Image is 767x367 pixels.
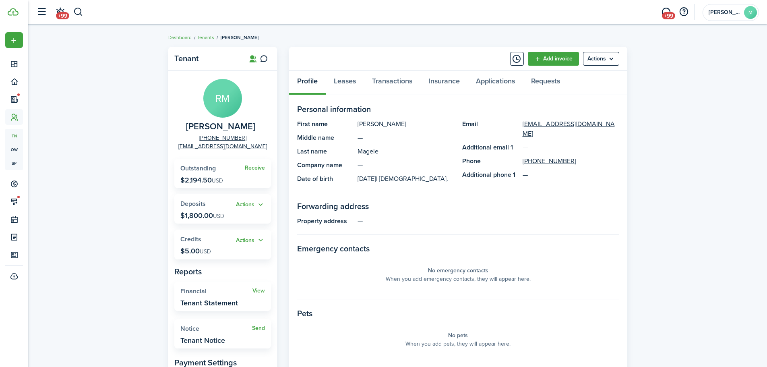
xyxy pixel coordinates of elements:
[180,336,225,344] widget-stats-description: Tenant Notice
[448,331,468,340] panel-main-placeholder-title: No pets
[358,160,454,170] panel-main-description: —
[200,247,211,256] span: USD
[174,54,239,63] panel-main-title: Tenant
[358,216,619,226] panel-main-description: —
[583,52,619,66] menu-btn: Actions
[297,147,354,156] panel-main-title: Last name
[358,174,454,184] panel-main-description: [DATE]
[462,170,519,180] panel-main-title: Additional phone 1
[297,160,354,170] panel-main-title: Company name
[583,52,619,66] button: Open menu
[180,176,223,184] p: $2,194.50
[236,200,265,209] button: Open menu
[180,234,201,244] span: Credits
[462,119,519,139] panel-main-title: Email
[56,12,69,19] span: +99
[178,142,267,151] a: [EMAIL_ADDRESS][DOMAIN_NAME]
[662,12,675,19] span: +99
[174,265,271,278] panel-main-subtitle: Reports
[709,10,741,15] span: Monica
[5,143,23,156] a: ow
[297,119,354,129] panel-main-title: First name
[420,71,468,95] a: Insurance
[199,134,246,142] a: [PHONE_NUMBER]
[252,288,265,294] a: View
[197,34,214,41] a: Tenants
[297,307,619,319] panel-main-section-title: Pets
[5,32,23,48] button: Open menu
[658,2,674,23] a: Messaging
[52,2,68,23] a: Notifications
[297,216,354,226] panel-main-title: Property address
[462,143,519,152] panel-main-title: Additional email 1
[252,325,265,332] a: Send
[236,200,265,209] button: Actions
[326,71,364,95] a: Leases
[180,247,211,255] p: $5.00
[462,156,519,166] panel-main-title: Phone
[221,34,258,41] span: [PERSON_NAME]
[364,71,420,95] a: Transactions
[358,147,454,156] panel-main-description: Magele
[236,236,265,245] button: Open menu
[180,164,216,173] span: Outstanding
[386,275,531,283] panel-main-placeholder-description: When you add emergency contacts, they will appear here.
[297,243,619,255] panel-main-section-title: Emergency contacts
[245,165,265,171] a: Receive
[744,6,757,19] avatar-text: M
[297,174,354,184] panel-main-title: Date of birth
[428,266,488,275] panel-main-placeholder-title: No emergency contacts
[180,211,224,220] p: $1,800.00
[236,236,265,245] button: Actions
[523,71,568,95] a: Requests
[376,174,448,183] span: | [DEMOGRAPHIC_DATA].
[186,122,255,132] span: Rolando Magele
[213,212,224,220] span: USD
[358,133,454,143] panel-main-description: —
[510,52,524,66] button: Timeline
[8,8,19,16] img: TenantCloud
[5,129,23,143] a: tn
[180,299,238,307] widget-stats-description: Tenant Statement
[297,103,619,115] panel-main-section-title: Personal information
[297,133,354,143] panel-main-title: Middle name
[180,325,252,332] widget-stats-title: Notice
[180,288,252,295] widget-stats-title: Financial
[34,4,49,20] button: Open sidebar
[180,199,206,208] span: Deposits
[523,119,619,139] a: [EMAIL_ADDRESS][DOMAIN_NAME]
[168,34,192,41] a: Dashboard
[297,200,619,212] panel-main-section-title: Forwarding address
[468,71,523,95] a: Applications
[212,176,223,185] span: USD
[523,156,576,166] a: [PHONE_NUMBER]
[73,5,83,19] button: Search
[528,52,579,66] a: Add invoice
[677,5,691,19] button: Open resource center
[405,340,511,348] panel-main-placeholder-description: When you add pets, they will appear here.
[203,79,242,118] avatar-text: RM
[358,119,454,129] panel-main-description: [PERSON_NAME]
[5,156,23,170] a: sp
